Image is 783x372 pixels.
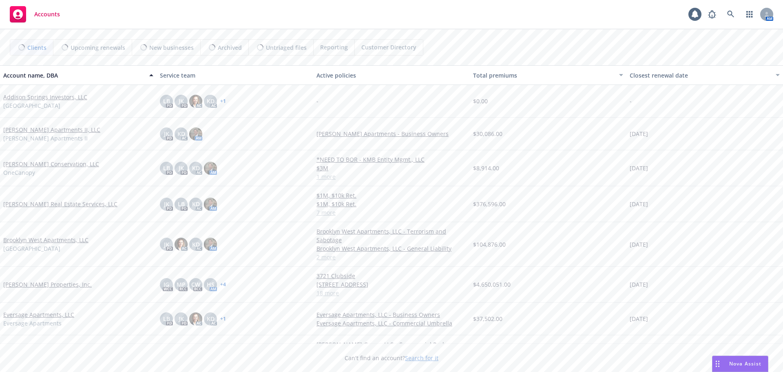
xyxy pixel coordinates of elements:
[164,200,169,208] span: JK
[179,314,184,323] span: JK
[316,164,467,172] a: $3M
[149,43,194,52] span: New businesses
[220,316,226,321] a: + 1
[630,129,648,138] span: [DATE]
[3,71,144,80] div: Account name, DBA
[189,127,202,140] img: photo
[207,314,215,323] span: KD
[470,65,626,85] button: Total premiums
[3,93,87,101] a: Addison Springs Investors, LLC
[316,172,467,181] a: 1 more
[164,129,169,138] span: JK
[630,280,648,289] span: [DATE]
[630,71,771,80] div: Closest renewal date
[630,200,648,208] span: [DATE]
[3,101,60,110] span: [GEOGRAPHIC_DATA]
[630,240,648,249] span: [DATE]
[316,191,467,200] a: $1M, $10k Ret.
[630,97,632,105] span: -
[192,240,200,249] span: KD
[192,164,200,172] span: KD
[189,312,202,325] img: photo
[729,360,761,367] span: Nova Assist
[316,280,467,289] a: [STREET_ADDRESS]
[71,43,125,52] span: Upcoming renewals
[266,43,307,52] span: Untriaged files
[405,354,438,362] a: Search for it
[191,280,200,289] span: CW
[204,238,217,251] img: photo
[316,208,467,217] a: 7 more
[163,164,170,172] span: LB
[220,282,226,287] a: + 4
[164,240,169,249] span: JK
[3,160,99,168] a: [PERSON_NAME] Conservation, LLC
[626,65,783,85] button: Closest renewal date
[316,272,467,280] a: 3721 Clubside
[345,354,438,362] span: Can't find an account?
[473,314,502,323] span: $37,502.00
[473,200,506,208] span: $376,596.00
[3,244,60,253] span: [GEOGRAPHIC_DATA]
[473,129,502,138] span: $30,086.00
[207,97,215,105] span: KD
[177,280,186,289] span: MP
[630,164,648,172] span: [DATE]
[3,319,62,327] span: Eversage Apartments
[316,253,467,261] a: 2 more
[320,43,348,51] span: Reporting
[164,280,169,289] span: JG
[473,240,506,249] span: $104,876.00
[316,155,467,164] a: *NEED TO BOR - KMB Entity Mgmt., LLC
[204,162,217,175] img: photo
[316,129,467,138] a: [PERSON_NAME] Apartments - Business Owners
[316,97,319,105] span: -
[220,99,226,104] a: + 1
[160,71,310,80] div: Service team
[3,134,88,143] span: [PERSON_NAME] Apartments II
[3,236,88,244] a: Brooklyn West Apartments, LLC
[361,43,416,51] span: Customer Directory
[723,6,739,22] a: Search
[207,280,215,289] span: HS
[3,280,92,289] a: [PERSON_NAME] Properties, Inc.
[313,65,470,85] button: Active policies
[192,200,200,208] span: KD
[473,71,614,80] div: Total premiums
[157,65,313,85] button: Service team
[189,95,202,108] img: photo
[316,200,467,208] a: $1M, $10k Ret.
[27,43,46,52] span: Clients
[178,200,185,208] span: LB
[712,356,768,372] button: Nova Assist
[175,238,188,251] img: photo
[3,310,74,319] a: Eversage Apartments, LLC
[316,319,467,327] a: Eversage Apartments, LLC - Commercial Umbrella
[473,164,499,172] span: $8,914.00
[316,71,467,80] div: Active policies
[34,11,60,18] span: Accounts
[177,129,185,138] span: KD
[316,289,467,297] a: 18 more
[704,6,720,22] a: Report a Bug
[3,200,117,208] a: [PERSON_NAME] Real Estate Services, LLC
[473,97,488,105] span: $0.00
[712,356,723,372] div: Drag to move
[163,97,170,105] span: LB
[179,97,184,105] span: JK
[3,125,100,134] a: [PERSON_NAME] Apartments II, LLC
[316,227,467,244] a: Brooklyn West Apartments, LLC - Terrorism and Sabotage
[7,3,63,26] a: Accounts
[630,314,648,323] span: [DATE]
[316,244,467,253] a: Brooklyn West Apartments, LLC - General Liability
[163,314,170,323] span: LB
[741,6,758,22] a: Switch app
[3,168,35,177] span: OneCanopy
[218,43,242,52] span: Archived
[316,310,467,319] a: Eversage Apartments, LLC - Business Owners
